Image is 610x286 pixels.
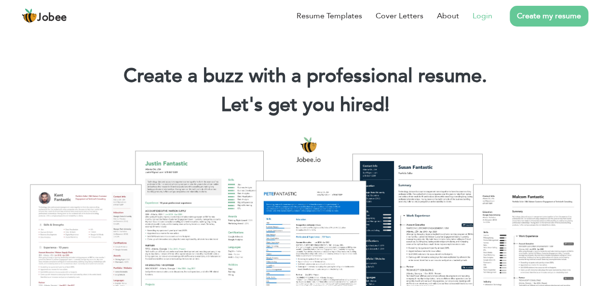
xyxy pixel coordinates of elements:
[385,92,389,118] span: |
[510,6,588,27] a: Create my resume
[297,10,362,22] a: Resume Templates
[22,8,67,24] a: Jobee
[268,92,390,118] span: get you hired!
[22,8,37,24] img: jobee.io
[37,13,67,23] span: Jobee
[376,10,423,22] a: Cover Letters
[473,10,492,22] a: Login
[14,64,596,89] h1: Create a buzz with a professional resume.
[14,93,596,118] h2: Let's
[437,10,459,22] a: About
